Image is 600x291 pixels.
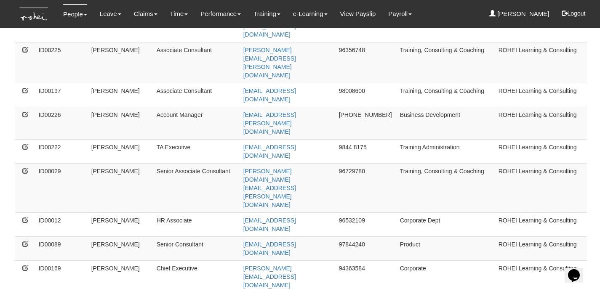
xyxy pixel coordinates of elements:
td: Account Manager [153,107,240,139]
td: ID00197 [35,83,88,107]
a: [PERSON_NAME][EMAIL_ADDRESS][PERSON_NAME][DOMAIN_NAME] [243,47,296,79]
td: ID00029 [35,163,88,212]
td: ROHEI Learning & Consulting [495,83,587,107]
td: [PERSON_NAME] [88,107,153,139]
td: Corporate Dept [397,212,495,236]
a: [EMAIL_ADDRESS][DOMAIN_NAME] [243,144,296,159]
a: [EMAIL_ADDRESS][PERSON_NAME][DOMAIN_NAME] [243,111,296,135]
td: 9844 8175 [336,139,397,163]
td: 97844240 [336,236,397,260]
button: Logout [556,3,592,24]
td: Business Development [397,107,495,139]
td: [PERSON_NAME] [88,212,153,236]
td: Associate Consultant [153,83,240,107]
td: ROHEI Learning & Consulting [495,139,587,163]
a: [PERSON_NAME][EMAIL_ADDRESS][DOMAIN_NAME] [243,265,296,288]
td: ID00089 [35,236,88,260]
a: Leave [100,4,121,24]
a: Training [253,4,280,24]
a: Claims [134,4,157,24]
td: 98008600 [336,83,397,107]
iframe: chat widget [565,257,592,283]
a: Time [170,4,188,24]
td: ID00222 [35,139,88,163]
td: Product [397,236,495,260]
td: Associate Consultant [153,42,240,83]
td: Training Administration [397,139,495,163]
a: View Payslip [340,4,376,24]
td: [PERSON_NAME] [88,139,153,163]
td: 96729780 [336,163,397,212]
td: [PHONE_NUMBER] [336,107,397,139]
a: [PERSON_NAME][DOMAIN_NAME][EMAIL_ADDRESS][PERSON_NAME][DOMAIN_NAME] [243,168,296,208]
td: ROHEI Learning & Consulting [495,236,587,260]
td: ID00225 [35,42,88,83]
a: e-Learning [293,4,328,24]
td: [PERSON_NAME] [88,163,153,212]
a: [EMAIL_ADDRESS][DOMAIN_NAME] [243,87,296,103]
td: ID00226 [35,107,88,139]
td: TA Executive [153,139,240,163]
td: ROHEI Learning & Consulting [495,107,587,139]
td: ROHEI Learning & Consulting [495,212,587,236]
a: [PERSON_NAME] [489,4,549,24]
td: Senior Consultant [153,236,240,260]
td: Training, Consulting & Coaching [397,42,495,83]
td: ROHEI Learning & Consulting [495,42,587,83]
td: ROHEI Learning & Consulting [495,163,587,212]
td: Senior Associate Consultant [153,163,240,212]
a: [EMAIL_ADDRESS][DOMAIN_NAME] [243,217,296,232]
td: [PERSON_NAME] [88,236,153,260]
td: 96532109 [336,212,397,236]
td: HR Associate [153,212,240,236]
td: ID00012 [35,212,88,236]
a: Performance [200,4,241,24]
td: Training, Consulting & Coaching [397,163,495,212]
td: Training, Consulting & Coaching [397,83,495,107]
td: [PERSON_NAME] [88,83,153,107]
td: 96356748 [336,42,397,83]
a: Payroll [388,4,412,24]
td: [PERSON_NAME] [88,42,153,83]
a: [EMAIL_ADDRESS][DOMAIN_NAME] [243,241,296,256]
a: [PERSON_NAME][EMAIL_ADDRESS][DOMAIN_NAME] [243,14,296,38]
a: People [63,4,87,24]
